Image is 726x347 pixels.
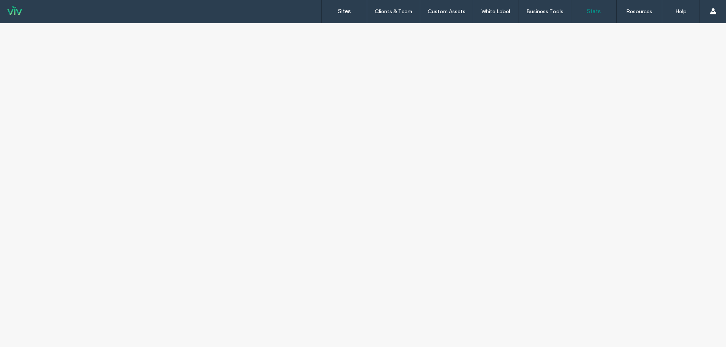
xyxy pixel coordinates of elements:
label: Clients & Team [375,8,412,15]
label: Sites [338,8,351,15]
label: White Label [481,8,510,15]
label: Custom Assets [428,8,465,15]
label: Stats [587,8,601,15]
label: Resources [626,8,652,15]
label: Help [675,8,687,15]
label: Business Tools [526,8,563,15]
